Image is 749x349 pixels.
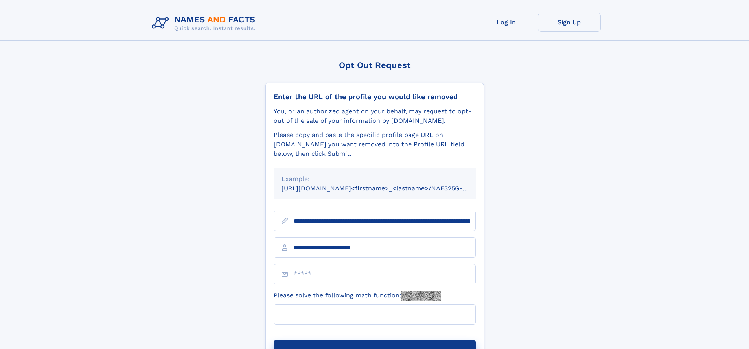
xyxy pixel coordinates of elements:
[475,13,538,32] a: Log In
[274,291,441,301] label: Please solve the following math function:
[274,130,476,159] div: Please copy and paste the specific profile page URL on [DOMAIN_NAME] you want removed into the Pr...
[538,13,601,32] a: Sign Up
[282,185,491,192] small: [URL][DOMAIN_NAME]<firstname>_<lastname>/NAF325G-xxxxxxxx
[282,174,468,184] div: Example:
[274,92,476,101] div: Enter the URL of the profile you would like removed
[265,60,484,70] div: Opt Out Request
[274,107,476,126] div: You, or an authorized agent on your behalf, may request to opt-out of the sale of your informatio...
[149,13,262,34] img: Logo Names and Facts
